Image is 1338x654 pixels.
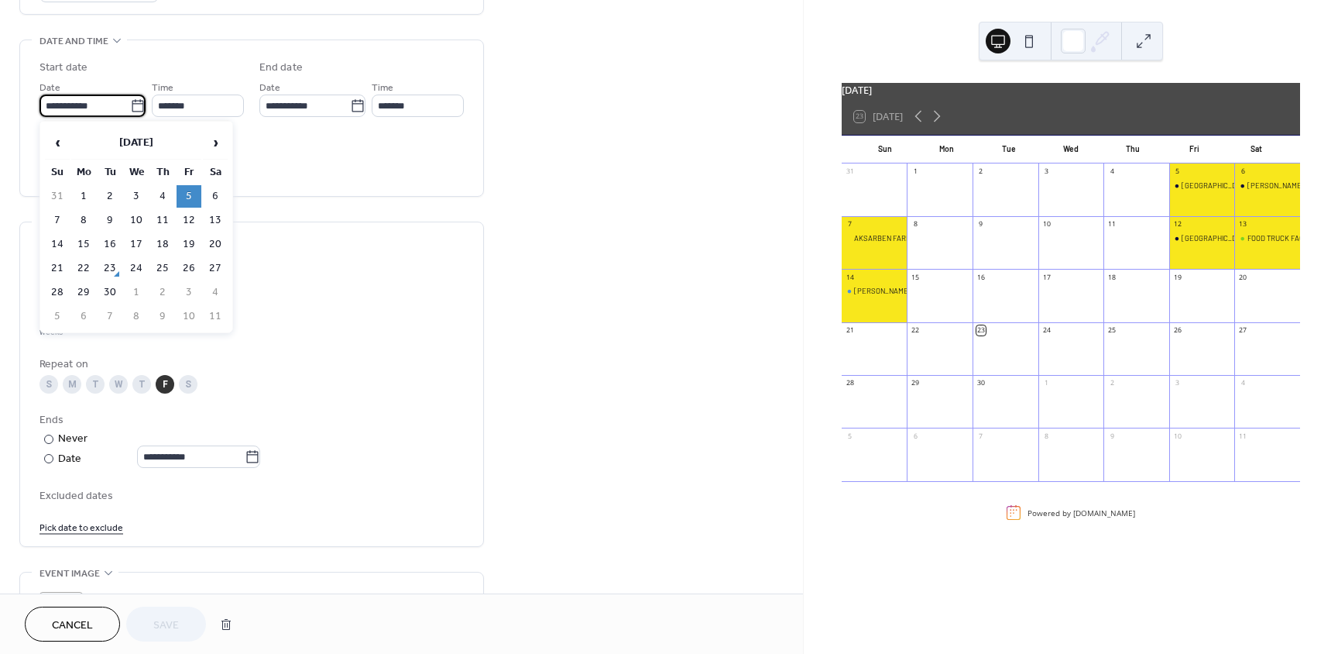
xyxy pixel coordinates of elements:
span: Cancel [52,618,93,634]
div: T [132,375,151,394]
td: 18 [150,233,175,256]
div: 25 [1107,325,1117,335]
div: Florence Mills Farmers Market [842,286,907,296]
div: T [86,375,105,394]
div: Tue [978,136,1040,163]
div: 7 [846,220,855,229]
div: 21 [846,325,855,335]
div: AKSARBEN FARMERS MARKET [854,233,955,243]
div: 5 [1173,167,1182,177]
td: 5 [45,305,70,328]
div: 18 [1107,273,1117,282]
td: 22 [71,257,96,280]
td: 14 [45,233,70,256]
td: 3 [177,281,201,304]
div: 20 [1238,273,1247,282]
div: 14 [846,273,855,282]
div: GIFFORD PARK FARMERS MARKET [1169,181,1235,191]
div: Never [58,431,88,447]
td: 9 [150,305,175,328]
div: 4 [1238,379,1247,388]
div: AKSARBEN FARMERS MARKET [842,233,907,243]
td: 10 [177,305,201,328]
div: 1 [1041,379,1051,388]
td: 2 [98,185,122,208]
div: Sun [854,136,916,163]
td: 1 [71,185,96,208]
div: 10 [1041,220,1051,229]
td: 6 [71,305,96,328]
th: Tu [98,161,122,184]
td: 20 [203,233,228,256]
button: Cancel [25,607,120,642]
div: 29 [911,379,920,388]
span: Pick date to exclude [39,520,123,536]
div: Date [58,450,260,468]
div: 8 [1041,432,1051,441]
div: Sat [1226,136,1288,163]
td: 31 [45,185,70,208]
div: Thu [1102,136,1164,163]
td: 17 [124,233,149,256]
div: 30 [976,379,986,388]
div: FOOD TRUCK FACE OFF [1234,233,1300,243]
div: 11 [1107,220,1117,229]
td: 26 [177,257,201,280]
div: 26 [1173,325,1182,335]
span: ‹ [46,127,69,158]
td: 4 [150,185,175,208]
td: 25 [150,257,175,280]
div: Wed [1040,136,1102,163]
th: We [124,161,149,184]
span: Excluded dates [39,488,464,504]
div: 10 [1173,432,1182,441]
td: 12 [177,209,201,232]
td: 8 [71,209,96,232]
div: 24 [1041,325,1051,335]
td: 13 [203,209,228,232]
span: Time [152,80,173,96]
td: 10 [124,209,149,232]
div: 6 [1238,167,1247,177]
th: Mo [71,161,96,184]
div: FOOD TRUCK FACE OFF [1247,233,1323,243]
th: Fr [177,161,201,184]
td: 15 [71,233,96,256]
div: Fri [1164,136,1226,163]
td: 7 [45,209,70,232]
td: 1 [124,281,149,304]
td: 3 [124,185,149,208]
td: 28 [45,281,70,304]
div: 27 [1238,325,1247,335]
div: [GEOGRAPHIC_DATA] [1182,181,1251,191]
div: M [63,375,81,394]
td: 4 [203,281,228,304]
a: [DOMAIN_NAME] [1073,507,1135,518]
td: 24 [124,257,149,280]
th: Sa [203,161,228,184]
td: 16 [98,233,122,256]
div: 5 [846,432,855,441]
div: End date [259,60,303,76]
div: [DATE] [842,83,1300,98]
div: Ends [39,412,461,429]
td: 19 [177,233,201,256]
td: 29 [71,281,96,304]
div: Mon [916,136,978,163]
td: 2 [150,281,175,304]
div: Start date [39,60,87,76]
div: S [179,375,197,394]
div: 13 [1238,220,1247,229]
td: 11 [203,305,228,328]
span: Date [259,80,280,96]
td: 8 [124,305,149,328]
div: 7 [976,432,986,441]
td: 23 [98,257,122,280]
div: S [39,375,58,394]
span: Date and time [39,33,108,50]
div: BENNINGTON FARMER'S MARKET [1234,181,1300,191]
div: 9 [976,220,986,229]
div: ; [39,592,83,635]
div: 2 [976,167,986,177]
